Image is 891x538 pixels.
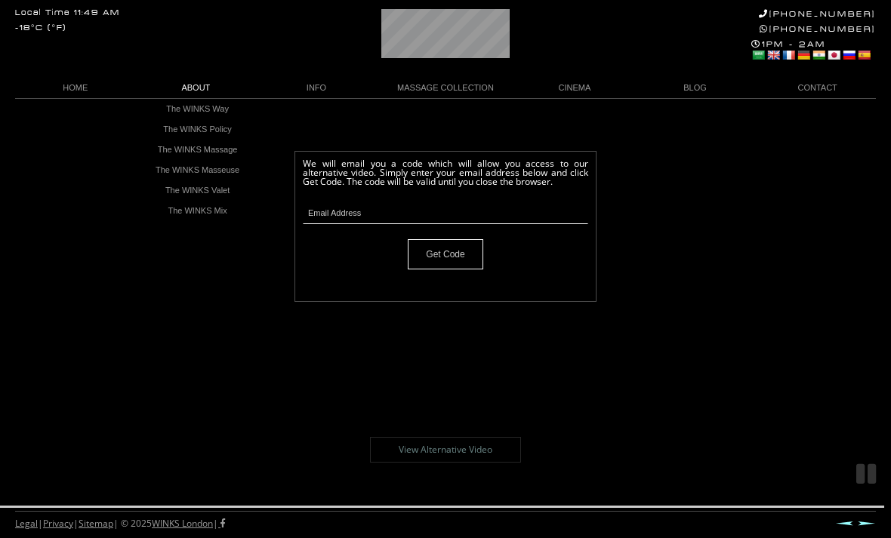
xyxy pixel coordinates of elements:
[134,140,262,160] a: The WINKS Massage
[812,49,825,61] a: Hindi
[858,521,876,526] a: Next
[134,180,262,201] a: The WINKS Valet
[766,49,780,61] a: English
[152,517,213,530] a: WINKS London
[370,437,521,463] a: View Alternative Video
[134,99,262,119] a: The WINKS Way
[15,9,120,17] div: Local Time 11:49 AM
[79,517,113,530] a: Sitemap
[134,201,262,221] a: The WINKS Mix
[256,78,377,98] a: INFO
[15,78,136,98] a: HOME
[377,78,514,98] a: MASSAGE COLLECTION
[759,9,876,19] a: [PHONE_NUMBER]
[797,49,810,61] a: German
[43,517,73,530] a: Privacy
[827,49,840,61] a: Japanese
[751,49,765,61] a: Arabic
[15,24,66,32] div: -18°C (°F)
[751,39,876,63] div: 1PM - 2AM
[15,517,38,530] a: Legal
[134,160,262,180] a: The WINKS Masseuse
[635,78,756,98] a: BLOG
[408,239,483,269] input: Get Code
[857,49,871,61] a: Spanish
[842,49,856,61] a: Russian
[303,201,588,224] input: Email Address
[760,24,876,34] a: [PHONE_NUMBER]
[755,78,876,98] a: CONTACT
[514,78,635,98] a: CINEMA
[835,521,853,526] a: Prev
[303,159,588,186] p: We will email you a code which will allow you access to our alternative video. Simply enter your ...
[134,119,262,140] a: The WINKS Policy
[782,49,795,61] a: French
[136,78,257,98] a: ABOUT
[15,512,225,536] div: | | | © 2025 |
